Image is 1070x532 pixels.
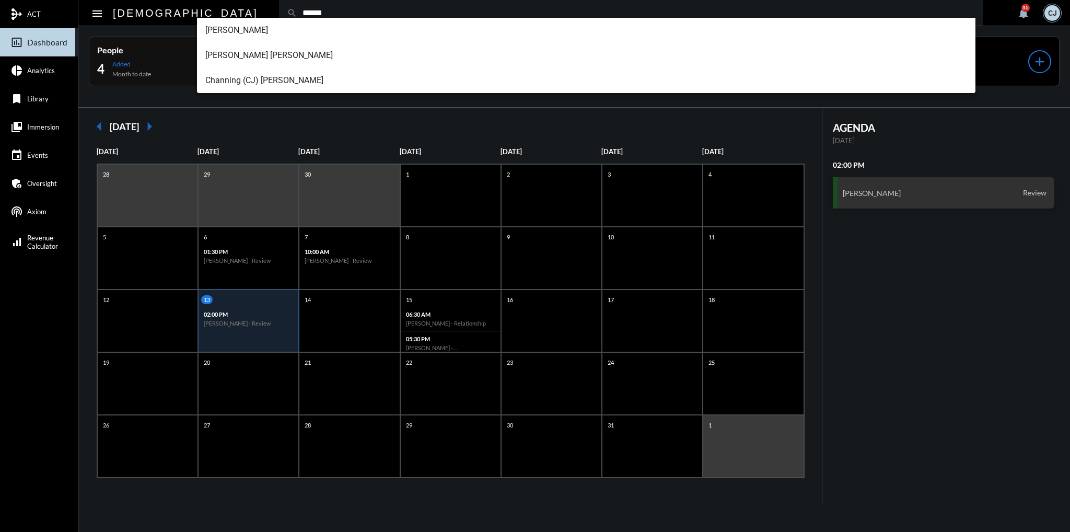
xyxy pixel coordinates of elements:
mat-icon: insert_chart_outlined [10,36,23,49]
p: 27 [201,421,213,430]
p: 30 [302,170,313,179]
span: [PERSON_NAME] [PERSON_NAME] [205,43,968,68]
p: [DATE] [197,147,298,156]
p: 11 [706,233,717,241]
mat-icon: bookmark [10,92,23,105]
p: 28 [302,421,313,430]
h2: [DATE] [110,121,139,132]
h6: [PERSON_NAME] - Review [305,257,394,264]
p: 17 [605,295,617,304]
p: 10 [605,233,617,241]
mat-icon: event [10,149,23,161]
h6: [PERSON_NAME] - Relationship [406,320,495,327]
p: 22 [403,358,415,367]
mat-icon: arrow_right [139,116,160,137]
p: 31 [605,421,617,430]
mat-icon: search [287,8,297,18]
p: 24 [605,358,617,367]
p: 12 [100,295,112,304]
p: 26 [100,421,112,430]
div: 35 [1021,4,1030,12]
p: Month to date [112,70,151,78]
mat-icon: pie_chart [10,64,23,77]
p: 23 [504,358,516,367]
p: 6 [201,233,210,241]
p: 2 [504,170,513,179]
mat-icon: Side nav toggle icon [91,7,103,20]
h2: AGENDA [833,121,1055,134]
p: 16 [504,295,516,304]
span: Analytics [27,66,55,75]
span: Immersion [27,123,59,131]
h6: [PERSON_NAME] - Review [204,257,293,264]
span: Dashboard [27,38,67,47]
p: [DATE] [601,147,702,156]
p: 06:30 AM [406,311,495,318]
p: 05:30 PM [406,336,495,342]
mat-icon: signal_cellular_alt [10,236,23,248]
p: 19 [100,358,112,367]
span: Channing (CJ) [PERSON_NAME] [205,68,968,93]
p: 18 [706,295,717,304]
span: ACT [27,10,41,18]
p: 13 [201,295,213,304]
p: 8 [403,233,412,241]
p: 20 [201,358,213,367]
p: 14 [302,295,313,304]
mat-icon: notifications [1017,7,1030,19]
p: [DATE] [298,147,399,156]
h3: [PERSON_NAME] [843,189,901,198]
p: 02:00 PM [204,311,293,318]
span: Events [27,151,48,159]
h6: [PERSON_NAME] - Review [204,320,293,327]
p: 4 [706,170,714,179]
span: Revenue Calculator [27,234,58,250]
h2: 4 [97,61,104,77]
p: 5 [100,233,109,241]
p: [DATE] [400,147,501,156]
p: 30 [504,421,516,430]
span: Review [1020,188,1049,198]
p: 29 [403,421,415,430]
mat-icon: podcasts [10,205,23,218]
mat-icon: admin_panel_settings [10,177,23,190]
p: 15 [403,295,415,304]
mat-icon: add [1032,54,1047,69]
h6: [PERSON_NAME] - [PERSON_NAME] - Relationship [406,344,495,351]
mat-icon: collections_bookmark [10,121,23,133]
p: 3 [605,170,613,179]
div: CJ [1044,5,1060,21]
p: [DATE] [97,147,197,156]
p: 9 [504,233,513,241]
h2: [DEMOGRAPHIC_DATA] [113,5,258,21]
p: [DATE] [702,147,803,156]
p: [DATE] [833,136,1055,145]
p: [DATE] [501,147,601,156]
h2: 02:00 PM [833,160,1055,169]
p: 1 [403,170,412,179]
span: Library [27,95,49,103]
mat-icon: arrow_left [89,116,110,137]
p: 7 [302,233,310,241]
p: 1 [706,421,714,430]
span: Axiom [27,207,46,216]
p: 25 [706,358,717,367]
span: [PERSON_NAME] [205,18,968,43]
p: Added [112,60,151,68]
p: 21 [302,358,313,367]
p: 01:30 PM [204,248,293,255]
mat-icon: mediation [10,8,23,20]
span: Oversight [27,179,57,188]
p: 10:00 AM [305,248,394,255]
button: Toggle sidenav [87,3,108,24]
p: People [97,45,293,55]
p: 28 [100,170,112,179]
p: 29 [201,170,213,179]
